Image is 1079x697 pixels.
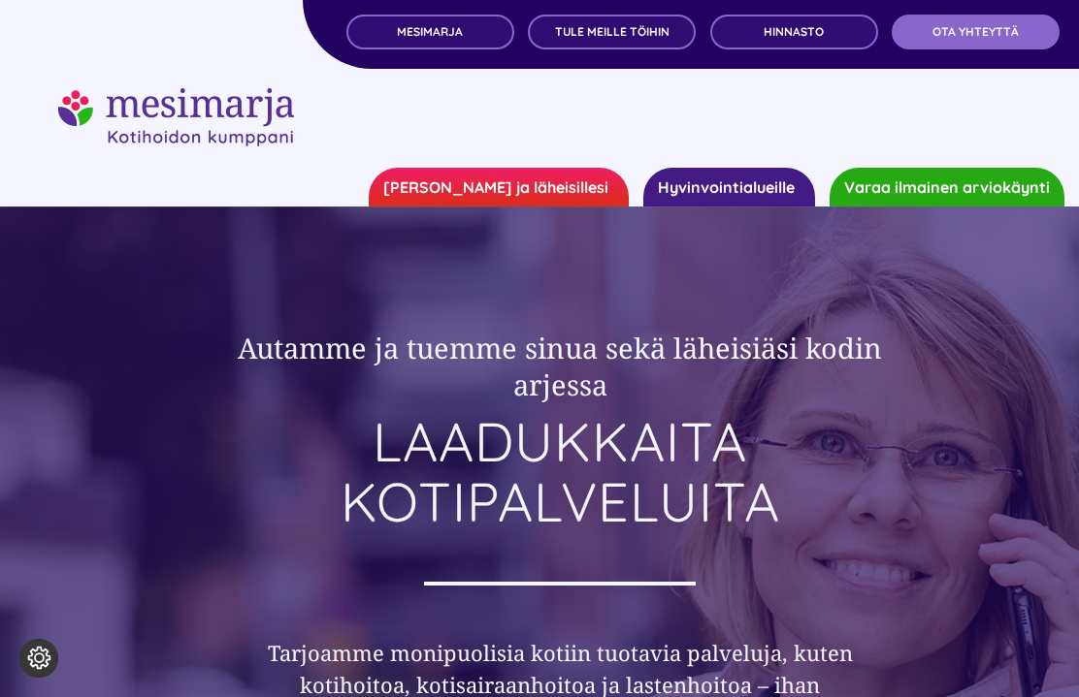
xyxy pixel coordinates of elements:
img: mesimarjasi [58,88,294,146]
a: Hyvinvointialueille [643,168,815,206]
a: Hinnasto [710,15,878,49]
a: mesimarjasi [58,85,294,110]
button: Evästeasetukset [19,639,58,678]
span: MESIMARJA [397,25,463,39]
a: Varaa ilmainen arviokäynti [830,168,1064,206]
h1: LAADUKKAITA KOTIPALVELUITA [233,412,886,531]
span: TULE MEILLE TÖIHIN [555,25,670,39]
a: MESIMARJA [346,15,514,49]
span: Hinnasto [764,25,824,39]
a: [PERSON_NAME] ja läheisillesi [369,168,629,206]
h2: Autamme ja tuemme sinua sekä läheisiäsi kodin arjessa [233,330,886,402]
span: OTA YHTEYTTÄ [932,25,1019,39]
a: OTA YHTEYTTÄ [892,15,1060,49]
a: TULE MEILLE TÖIHIN [528,15,696,49]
